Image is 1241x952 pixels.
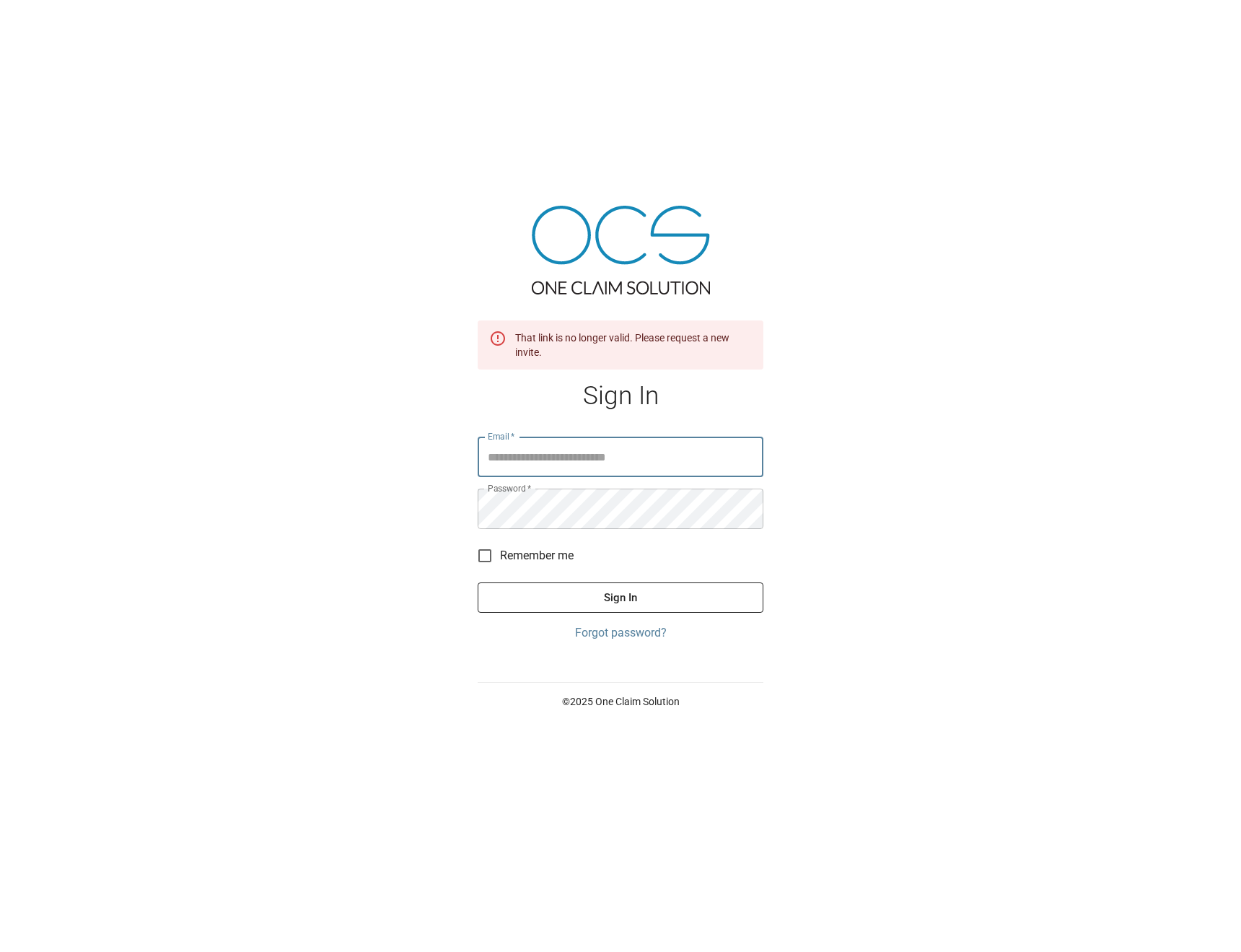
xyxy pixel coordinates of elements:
[478,381,763,411] h1: Sign In
[17,9,75,38] img: ocs-logo-white-transparent.png
[478,624,763,642] a: Forgot password?
[500,547,574,564] span: Remember me
[478,582,763,613] button: Sign In
[478,694,763,709] p: © 2025 One Claim Solution
[532,206,710,294] img: ocs-logo-tra.png
[488,430,515,442] label: Email
[515,325,752,365] div: That link is no longer valid. Please request a new invite.
[488,482,531,494] label: Password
